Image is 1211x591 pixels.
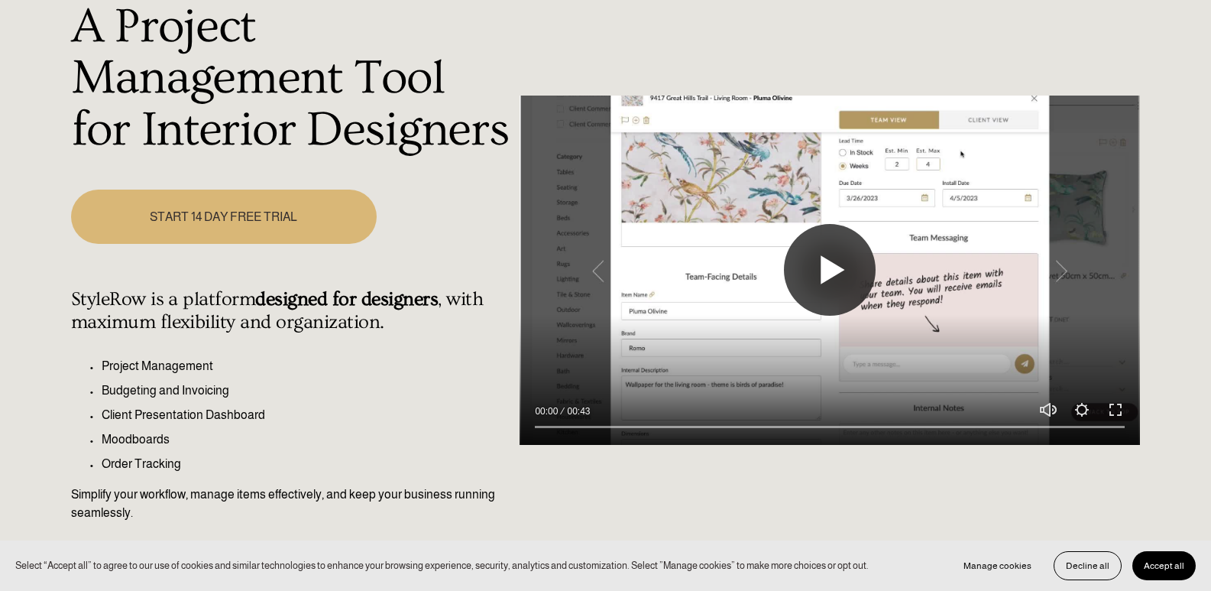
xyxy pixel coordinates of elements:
[535,421,1125,432] input: Seek
[102,382,512,400] p: Budgeting and Invoicing
[1066,560,1109,571] span: Decline all
[102,455,512,473] p: Order Tracking
[71,190,377,244] a: START 14 DAY FREE TRIAL
[1132,551,1196,580] button: Accept all
[71,288,512,334] h4: StyleRow is a platform , with maximum flexibility and organization.
[71,2,512,157] h1: A Project Management Tool for Interior Designers
[784,224,876,316] button: Play
[102,357,512,375] p: Project Management
[1054,551,1122,580] button: Decline all
[102,430,512,449] p: Moodboards
[535,404,562,419] div: Current time
[963,560,1031,571] span: Manage cookies
[255,288,438,310] strong: designed for designers
[952,551,1043,580] button: Manage cookies
[102,406,512,424] p: Client Presentation Dashboard
[562,404,594,419] div: Duration
[15,558,869,573] p: Select “Accept all” to agree to our use of cookies and similar technologies to enhance your brows...
[1144,560,1184,571] span: Accept all
[71,485,512,522] p: Simplify your workflow, manage items effectively, and keep your business running seamlessly.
